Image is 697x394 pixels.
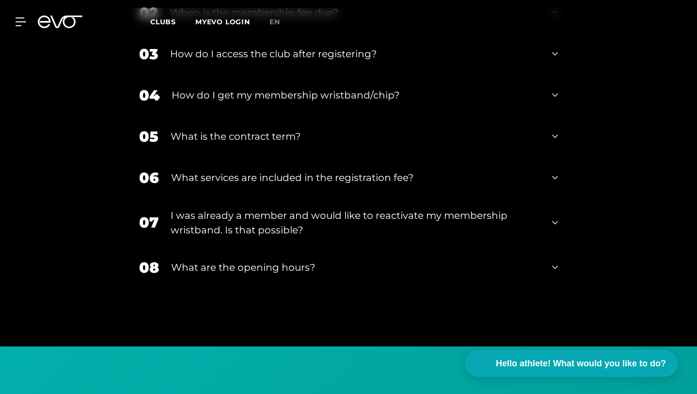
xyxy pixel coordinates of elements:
[139,259,159,277] font: 08
[139,86,159,104] font: 04
[496,359,666,368] font: Hello athlete! What would you like to do?
[171,131,301,142] font: What is the contract term?
[139,213,158,231] font: 07
[139,169,159,187] font: 06
[171,210,507,236] font: I was already a member and would like to reactivate my membership wristband. Is that possible?
[139,45,158,63] font: 03
[171,262,315,273] font: What are the opening hours?
[150,17,195,26] a: Clubs
[465,350,678,377] button: Hello athlete! What would you like to do?
[170,48,377,60] font: How do I access the club after registering?
[269,16,292,28] a: en
[139,128,158,146] font: 05
[195,17,250,26] a: MYEVO LOGIN
[171,172,413,183] font: What services are included in the registration fee?
[172,89,399,101] font: How do I get my membership wristband/chip?
[150,17,176,26] font: Clubs
[269,17,280,26] font: en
